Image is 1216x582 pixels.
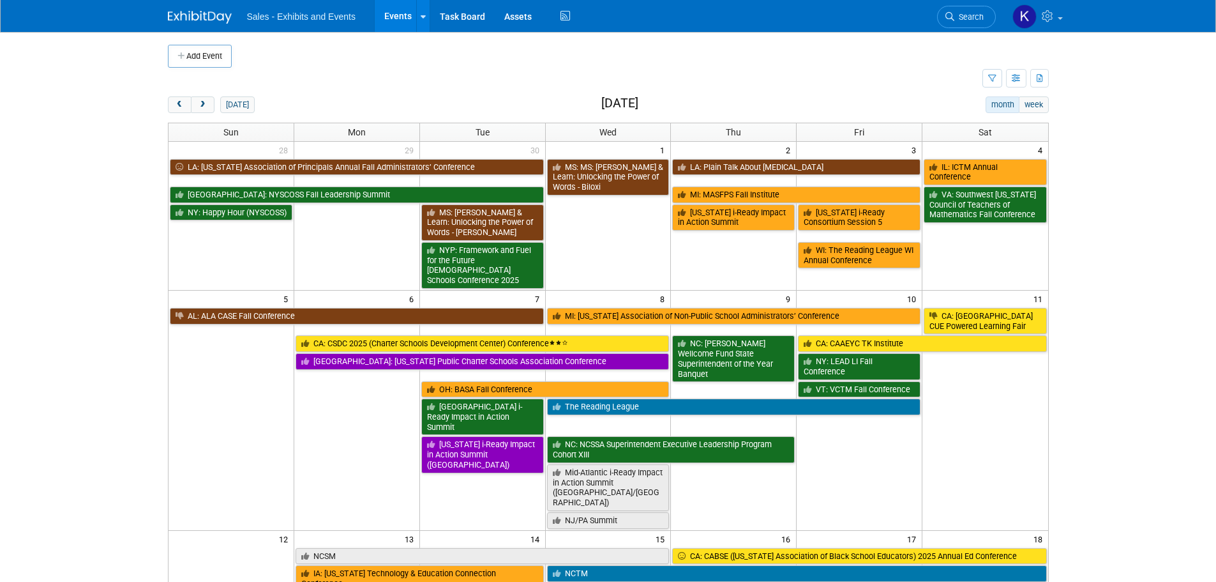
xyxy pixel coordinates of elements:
span: 6 [408,291,419,307]
a: NC: [PERSON_NAME] Wellcome Fund State Superintendent of the Year Banquet [672,335,795,382]
span: 10 [906,291,922,307]
span: 13 [403,531,419,547]
a: [GEOGRAPHIC_DATA]: NYSCOSS Fall Leadership Summit [170,187,544,203]
a: CA: CABSE ([US_STATE] Association of Black School Educators) 2025 Annual Ed Conference [672,548,1046,565]
span: 17 [906,531,922,547]
span: 18 [1032,531,1048,547]
a: IL: ICTM Annual Conference [924,159,1046,185]
button: week [1019,96,1048,113]
a: NCTM [547,565,1047,582]
a: CA: CSDC 2025 (Charter Schools Development Center) Conference [296,335,670,352]
button: prev [168,96,191,113]
span: Fri [854,127,864,137]
button: month [986,96,1019,113]
span: 3 [910,142,922,158]
span: 7 [534,291,545,307]
img: Kara Haven [1012,4,1037,29]
span: 4 [1037,142,1048,158]
span: 30 [529,142,545,158]
h2: [DATE] [601,96,638,111]
button: [DATE] [220,96,254,113]
a: [US_STATE] i-Ready Consortium Session 5 [798,204,920,231]
span: Sun [223,127,239,137]
a: NJ/PA Summit [547,512,670,529]
a: WI: The Reading League WI Annual Conference [798,242,920,268]
a: MI: [US_STATE] Association of Non-Public School Administrators’ Conference [547,308,921,325]
a: CA: CAAEYC TK Institute [798,335,1046,352]
span: Tue [476,127,490,137]
a: MS: [PERSON_NAME] & Learn: Unlocking the Power of Words - [PERSON_NAME] [421,204,544,241]
a: [US_STATE] i-Ready Impact in Action Summit [672,204,795,231]
a: NY: LEAD LI Fall Conference [798,353,920,379]
span: 16 [780,531,796,547]
span: 1 [659,142,670,158]
span: 11 [1032,291,1048,307]
a: VA: Southwest [US_STATE] Council of Teachers of Mathematics Fall Conference [924,187,1046,223]
a: NCSM [296,548,670,565]
a: The Reading League [547,399,921,415]
a: Mid-Atlantic i-Ready Impact in Action Summit ([GEOGRAPHIC_DATA]/[GEOGRAPHIC_DATA]) [547,464,670,511]
a: MI: MASFPS Fall Institute [672,187,920,203]
span: Sat [979,127,992,137]
span: 12 [278,531,294,547]
span: Sales - Exhibits and Events [247,11,356,22]
span: 29 [403,142,419,158]
button: Add Event [168,45,232,68]
a: MS: MS: [PERSON_NAME] & Learn: Unlocking the Power of Words - Biloxi [547,159,670,195]
span: Thu [726,127,741,137]
a: [GEOGRAPHIC_DATA] i-Ready Impact in Action Summit [421,399,544,435]
span: 14 [529,531,545,547]
span: 9 [784,291,796,307]
span: 2 [784,142,796,158]
img: ExhibitDay [168,11,232,24]
span: Wed [599,127,617,137]
a: [US_STATE] i-Ready Impact in Action Summit ([GEOGRAPHIC_DATA]) [421,436,544,473]
a: [GEOGRAPHIC_DATA]: [US_STATE] Public Charter Schools Association Conference [296,353,670,370]
span: 5 [282,291,294,307]
span: 15 [654,531,670,547]
a: NYP: Framework and Fuel for the Future [DEMOGRAPHIC_DATA] Schools Conference 2025 [421,242,544,289]
span: 28 [278,142,294,158]
button: next [191,96,214,113]
a: CA: [GEOGRAPHIC_DATA] CUE Powered Learning Fair [924,308,1046,334]
span: 8 [659,291,670,307]
a: OH: BASA Fall Conference [421,381,670,398]
span: Mon [348,127,366,137]
span: Search [954,12,984,22]
a: NY: Happy Hour (NYSCOSS) [170,204,292,221]
a: AL: ALA CASE Fall Conference [170,308,544,325]
a: Search [937,6,996,28]
a: LA: Plain Talk About [MEDICAL_DATA] [672,159,920,176]
a: VT: VCTM Fall Conference [798,381,920,398]
a: NC: NCSSA Superintendent Executive Leadership Program Cohort XIII [547,436,795,463]
a: LA: [US_STATE] Association of Principals Annual Fall Administrators’ Conference [170,159,544,176]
